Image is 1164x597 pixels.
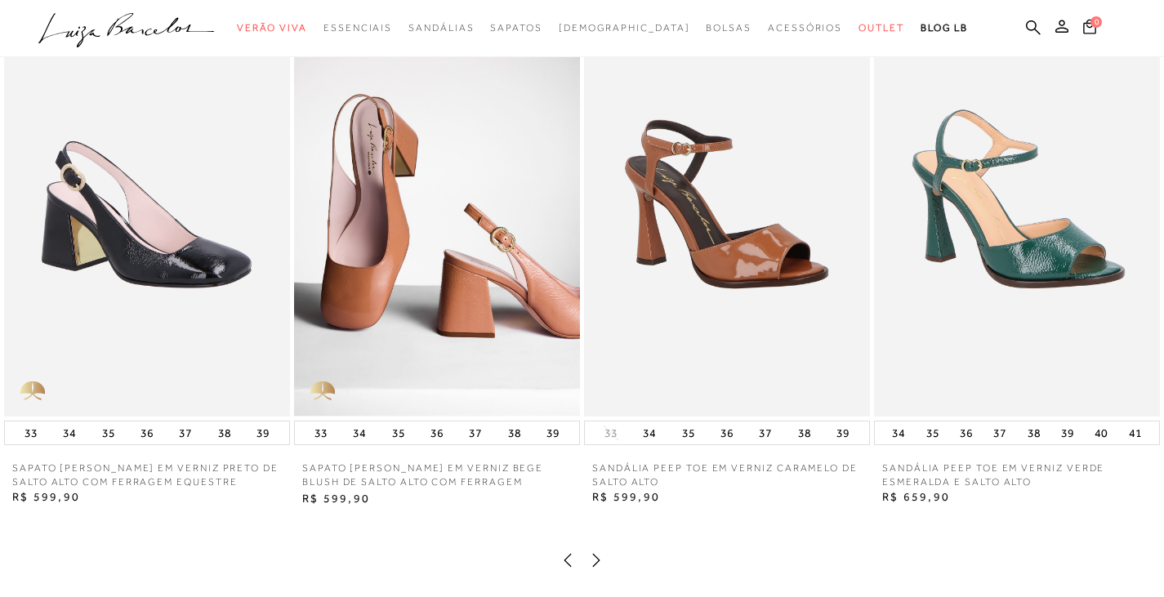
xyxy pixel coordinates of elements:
button: 38 [793,421,816,444]
span: Acessórios [768,22,842,33]
span: BLOG LB [921,22,968,33]
a: noSubCategoriesText [859,13,904,43]
button: 37 [754,421,777,444]
img: golden_caliandra_v6.png [294,368,351,417]
span: [DEMOGRAPHIC_DATA] [559,22,690,33]
button: 36 [136,421,158,444]
a: SAPATO [PERSON_NAME] EM VERNIZ PRETO DE SALTO ALTO COM FERRAGEM EQUESTRE [4,461,290,489]
span: R$ 599,90 [12,490,80,503]
span: Bolsas [706,22,751,33]
button: 36 [426,421,448,444]
button: 37 [988,421,1011,444]
span: Outlet [859,22,904,33]
button: 38 [1023,421,1046,444]
button: 38 [213,421,236,444]
span: Sandálias [408,22,474,33]
button: 39 [1056,421,1079,444]
span: Verão Viva [237,22,307,33]
span: R$ 659,90 [882,490,950,503]
span: Essenciais [323,22,392,33]
button: 38 [503,421,526,444]
button: 39 [832,421,854,444]
button: 39 [542,421,564,444]
span: R$ 599,90 [302,492,370,505]
button: 35 [97,421,120,444]
button: 37 [464,421,487,444]
a: noSubCategoriesText [706,13,751,43]
button: 37 [174,421,197,444]
button: 0 [1078,18,1101,40]
button: 33 [600,425,622,441]
a: SANDÁLIA PEEP TOE EM VERNIZ VERDE ESMERALDA E SALTO ALTO [874,461,1160,489]
a: noSubCategoriesText [768,13,842,43]
a: noSubCategoriesText [559,13,690,43]
button: 35 [677,421,700,444]
button: 35 [387,421,410,444]
button: 34 [58,421,81,444]
button: 36 [716,421,738,444]
a: noSubCategoriesText [237,13,307,43]
button: 40 [1090,421,1113,444]
button: 39 [252,421,274,444]
button: 33 [20,421,42,444]
a: noSubCategoriesText [490,13,542,43]
span: R$ 599,90 [592,490,660,503]
a: SANDÁLIA PEEP TOE EM VERNIZ CARAMELO DE SALTO ALTO [584,461,870,489]
button: 34 [348,421,371,444]
button: 34 [887,421,910,444]
a: SAPATO [PERSON_NAME] EM VERNIZ BEGE BLUSH DE SALTO ALTO COM FERRAGEM EQUESTRE [294,461,580,491]
button: 35 [921,421,944,444]
button: 36 [955,421,978,444]
a: BLOG LB [921,13,968,43]
a: noSubCategoriesText [323,13,392,43]
a: noSubCategoriesText [408,13,474,43]
span: Sapatos [490,22,542,33]
button: 41 [1124,421,1147,444]
button: 33 [310,421,332,444]
button: 34 [638,421,661,444]
span: 0 [1090,16,1102,28]
img: golden_caliandra_v6.png [4,368,61,417]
